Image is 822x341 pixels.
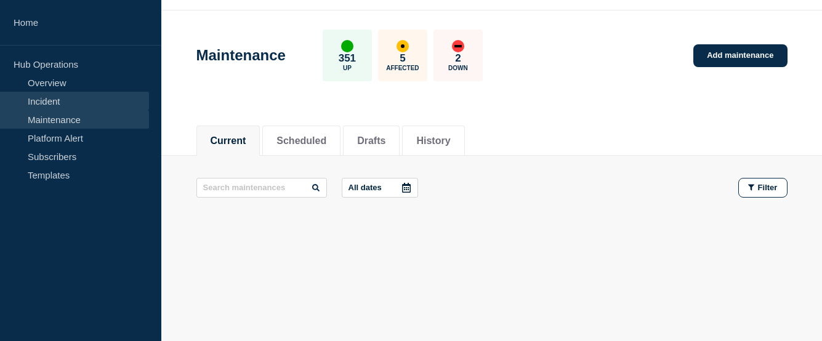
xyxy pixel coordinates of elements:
a: Add maintenance [693,44,787,67]
input: Search maintenances [196,178,327,198]
p: 2 [455,52,461,65]
div: up [341,40,353,52]
p: Up [343,65,352,71]
button: Filter [738,178,788,198]
h1: Maintenance [196,47,286,64]
span: Filter [758,183,778,192]
p: 5 [400,52,405,65]
button: Scheduled [276,135,326,146]
p: 351 [339,52,356,65]
p: Affected [386,65,419,71]
div: affected [397,40,409,52]
button: Drafts [357,135,385,146]
button: All dates [342,178,418,198]
p: All dates [349,183,382,192]
div: down [452,40,464,52]
p: Down [448,65,468,71]
button: History [416,135,450,146]
button: Current [211,135,246,146]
